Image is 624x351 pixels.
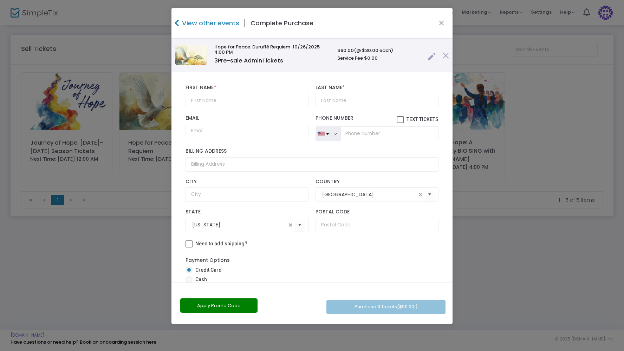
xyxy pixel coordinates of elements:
input: City [186,187,308,202]
label: Phone Number [316,115,438,124]
input: Last Name [316,94,438,108]
input: Select State [192,221,286,229]
input: Postal Code [316,218,438,232]
label: City [186,179,308,185]
h6: Service Fee $0.00 [337,55,421,61]
h6: $90.00 [337,48,421,53]
span: 3 [214,57,218,65]
button: Close [437,19,446,28]
span: clear [286,221,295,229]
label: Payment Options [186,257,230,264]
span: Cash [193,276,207,283]
span: Credit Card [193,266,222,274]
input: First Name [186,94,308,108]
span: -10/26/2025 4:00 PM [214,44,320,56]
label: Postal Code [316,209,438,215]
label: State [186,209,308,215]
button: +1 [316,126,340,141]
span: clear [416,190,425,199]
img: Screenshot2025-09-03at10.05.40AM.png [175,45,207,65]
button: Select [425,187,435,202]
label: Country [316,179,438,185]
button: Select [295,218,305,232]
span: (@ $30.00 each) [354,47,393,54]
input: Billing Address [186,157,438,172]
span: | [239,17,251,29]
span: Need to add shipping? [195,241,247,246]
button: Apply Promo Code [180,298,258,313]
input: Email [186,124,308,138]
input: Select Country [322,191,416,198]
div: +1 [326,131,331,137]
span: Tickets [262,57,283,65]
label: Last Name [316,85,438,91]
h4: Complete Purchase [251,18,313,28]
img: cross.png [443,52,449,59]
span: Text Tickets [407,117,438,122]
input: Phone Number [340,126,438,141]
label: First Name [186,85,308,91]
h6: Hope for Peace: Duruflé Requiem [214,44,330,55]
span: Pre-sale Admin [214,57,283,65]
label: Email [186,115,308,121]
label: Billing Address [186,148,438,154]
h4: View other events [180,18,239,28]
